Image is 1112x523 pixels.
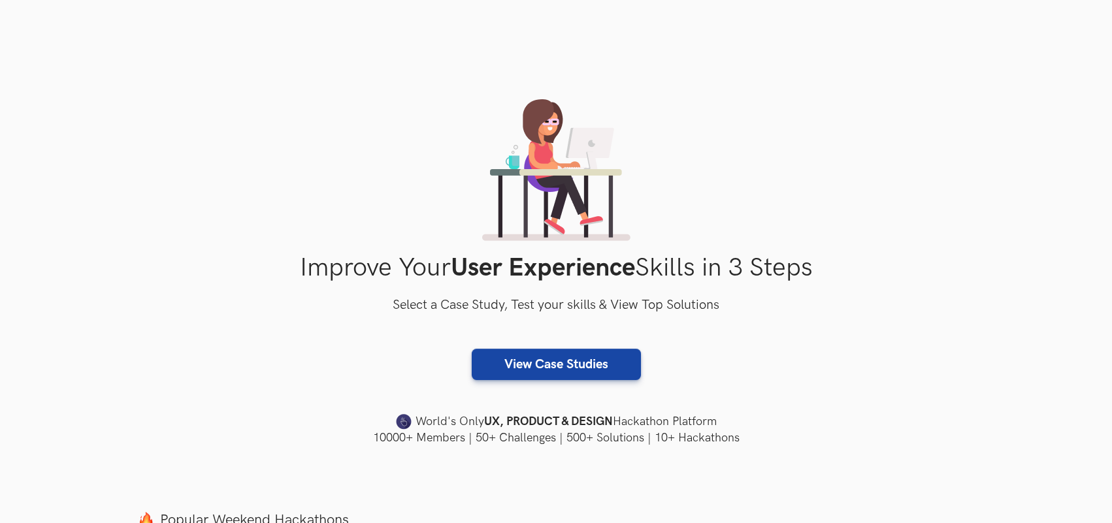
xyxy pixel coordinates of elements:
h4: 10000+ Members | 50+ Challenges | 500+ Solutions | 10+ Hackathons [138,430,974,446]
h1: Improve Your Skills in 3 Steps [138,253,974,283]
strong: UX, PRODUCT & DESIGN [484,413,613,431]
a: View Case Studies [472,349,641,380]
img: lady working on laptop [482,99,630,241]
h4: World's Only Hackathon Platform [138,413,974,431]
h3: Select a Case Study, Test your skills & View Top Solutions [138,295,974,316]
strong: User Experience [451,253,635,283]
img: uxhack-favicon-image.png [396,413,412,430]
